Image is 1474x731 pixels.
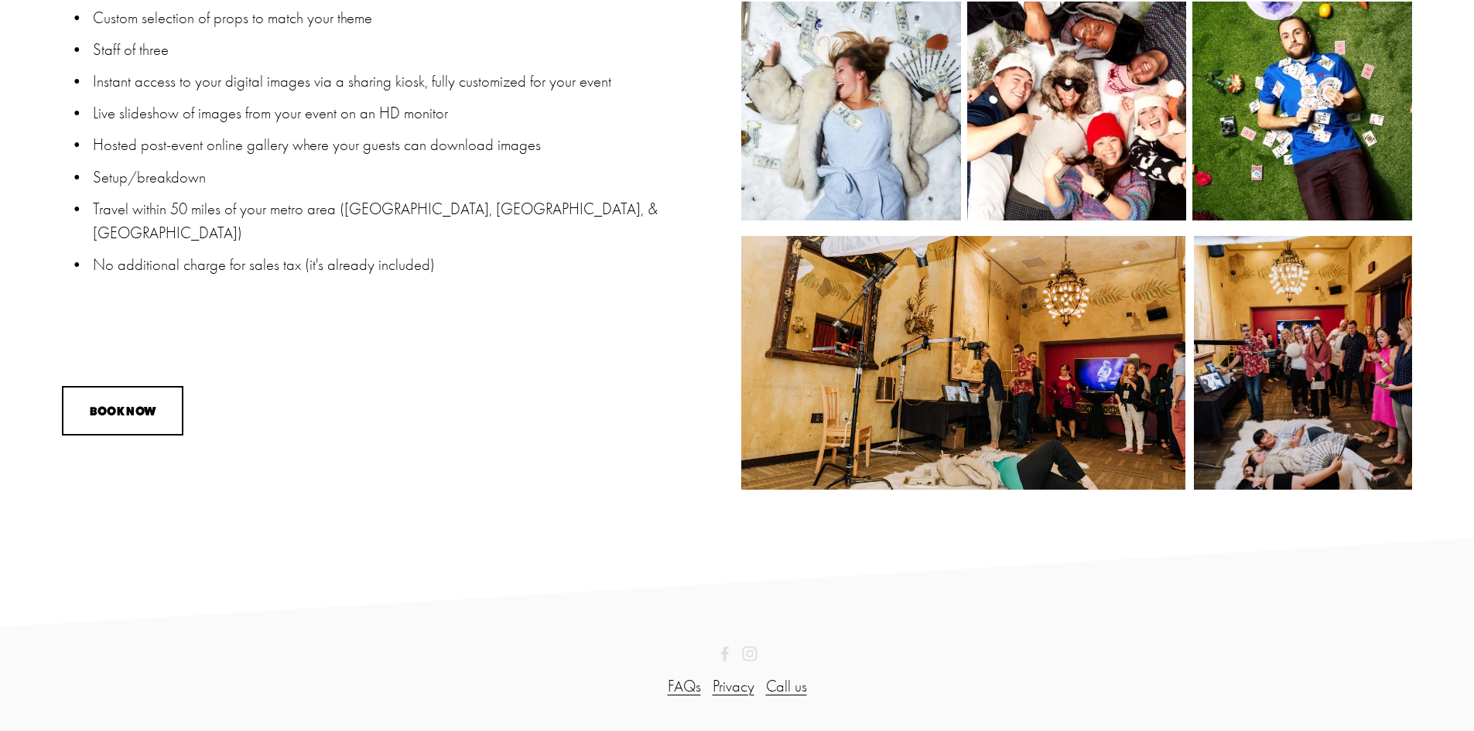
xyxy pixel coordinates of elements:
a: FAQs [668,675,701,699]
p: Travel within 50 miles of your metro area ([GEOGRAPHIC_DATA], [GEOGRAPHIC_DATA], & [GEOGRAPHIC_DA... [93,197,733,245]
p: Staff of three [93,38,733,62]
a: Privacy [713,675,754,699]
img: 221213_GoogleOverhead_217.jpg [899,2,1254,220]
p: Live slideshow of images from your event on an HD monitor [93,101,733,125]
a: Instagram [742,646,758,661]
p: No additional charge for sales tax (it's already included) [93,253,733,277]
button: BOOK NOW [62,386,183,436]
p: Custom selection of props to match your theme [93,6,733,30]
p: Setup/breakdown [93,166,733,190]
img: 190723_CEMAOverhead_195.jpg [698,2,1006,220]
p: Instant access to your digital images via a sharing kiosk, fully customized for your event [93,70,733,94]
a: 2 Dudes & A Booth [717,646,733,661]
a: Call us [766,675,807,699]
p: Hosted post-event online gallery where your guests can download images [93,133,733,157]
